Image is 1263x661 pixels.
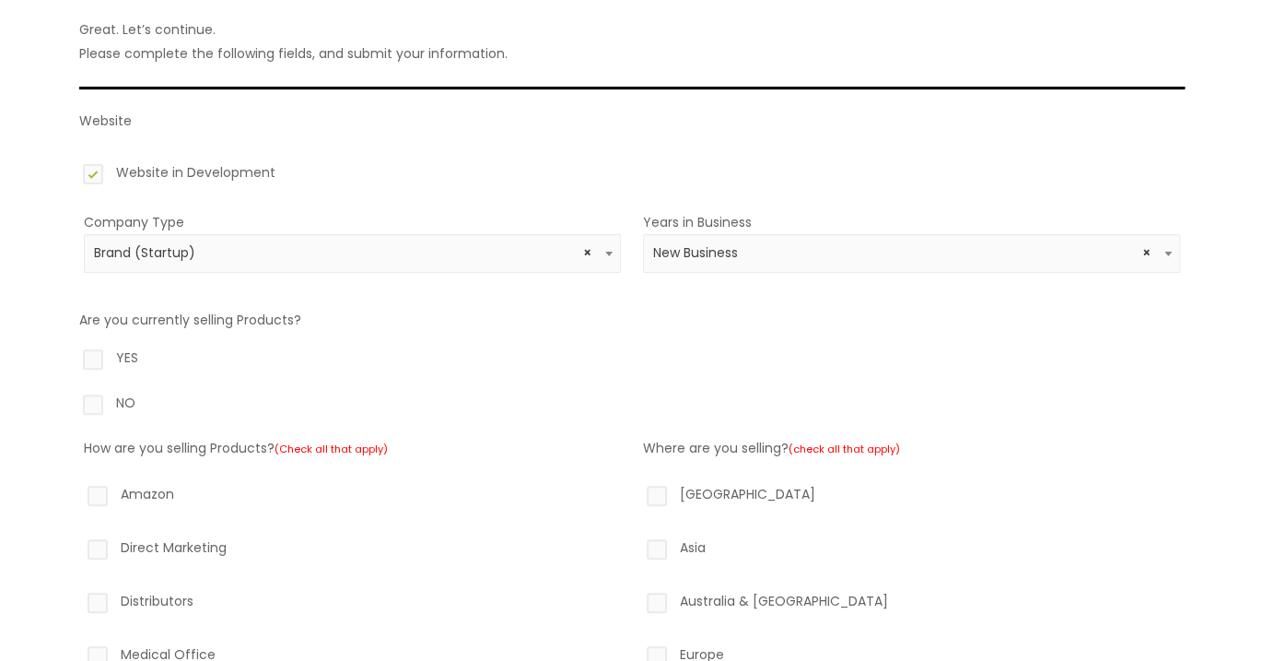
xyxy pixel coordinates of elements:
[643,234,1180,273] span: New Business
[84,213,184,231] label: Company Type
[583,244,591,262] span: Remove all items
[79,160,1185,192] label: Website in Development
[643,482,1180,513] label: [GEOGRAPHIC_DATA]
[653,244,1169,262] span: New Business
[643,439,900,457] label: Where are you selling?
[643,589,1180,620] label: Australia & [GEOGRAPHIC_DATA]
[79,112,132,130] label: Website
[79,346,1185,377] label: YES
[84,536,621,567] label: Direct Marketing
[79,391,1185,422] label: NO
[94,244,610,262] span: Brand (Startup)
[643,213,752,231] label: Years in Business
[643,536,1180,567] label: Asia
[275,442,388,456] small: (Check all that apply)
[84,482,621,513] label: Amazon
[84,439,388,457] label: How are you selling Products?
[789,442,900,456] small: (check all that apply)
[84,589,621,620] label: Distributors
[79,311,301,329] label: Are you currently selling Products?
[1142,244,1151,262] span: Remove all items
[79,18,1185,65] p: Great. Let’s continue. Please complete the following fields, and submit your information.
[84,234,621,273] span: Brand (Startup)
